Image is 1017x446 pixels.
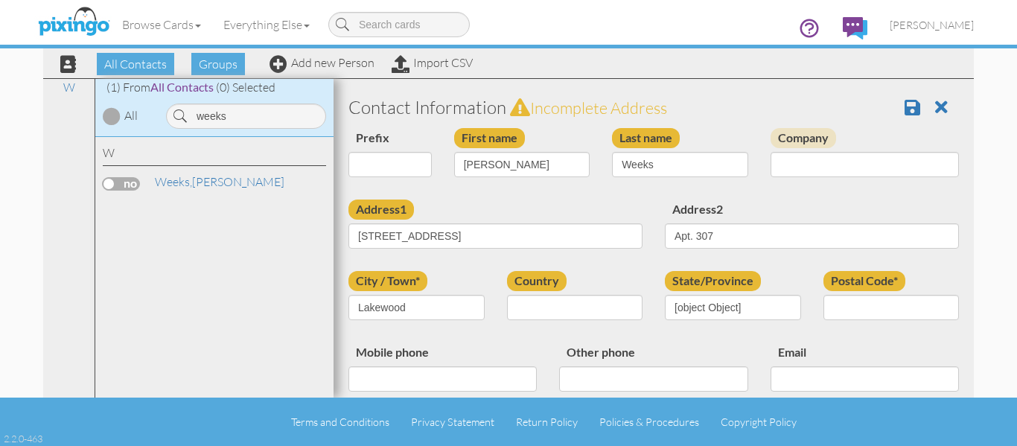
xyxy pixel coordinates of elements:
label: Address2 [665,200,730,220]
span: All Contacts [97,53,174,75]
label: Email [771,343,814,363]
a: Import CSV [392,55,473,70]
img: comments.svg [843,17,867,39]
label: Other phone [559,343,643,363]
a: Everything Else [212,6,321,43]
a: Terms and Conditions [291,415,389,428]
a: Add new Person [270,55,374,70]
input: Search cards [328,12,470,37]
a: Return Policy [516,415,578,428]
span: All Contacts [150,80,214,94]
a: Copyright Policy [721,415,797,428]
img: pixingo logo [34,4,113,41]
a: [PERSON_NAME] [879,6,985,44]
div: 2.2.0-463 [4,432,42,445]
label: Company [771,128,836,148]
div: W [103,144,326,166]
span: Groups [191,53,245,75]
a: Privacy Statement [411,415,494,428]
a: Browse Cards [111,6,212,43]
label: Postal Code* [823,271,905,291]
a: W [56,78,83,96]
label: Last name [612,128,680,148]
a: Policies & Procedures [599,415,699,428]
div: (1) From [95,79,334,96]
div: All [124,107,138,124]
a: [PERSON_NAME] [153,173,286,191]
label: State/Province [665,271,761,291]
label: Address1 [348,200,414,220]
h3: Contact Information [348,98,959,117]
label: Mobile phone [348,343,436,363]
span: Weeks, [155,174,192,189]
label: City / Town* [348,271,427,291]
label: Prefix [348,128,397,148]
span: (0) Selected [216,80,275,95]
label: First name [454,128,525,148]
label: Country [507,271,567,291]
span: [PERSON_NAME] [890,19,974,31]
span: Incomplete address [530,98,667,118]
